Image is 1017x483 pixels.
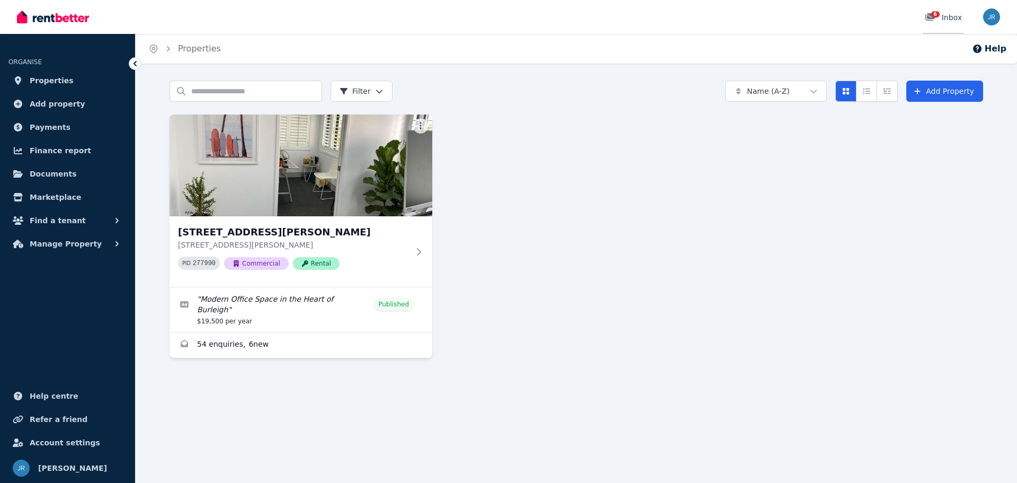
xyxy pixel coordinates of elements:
[30,214,86,227] span: Find a tenant
[340,86,371,96] span: Filter
[30,98,85,110] span: Add property
[8,163,127,185] a: Documents
[835,81,898,102] div: View options
[8,58,42,66] span: ORGANISE
[8,432,127,453] a: Account settings
[8,70,127,91] a: Properties
[30,238,102,250] span: Manage Property
[136,34,234,64] nav: Breadcrumb
[178,240,409,250] p: [STREET_ADDRESS][PERSON_NAME]
[30,168,77,180] span: Documents
[8,93,127,115] a: Add property
[972,42,1006,55] button: Help
[931,11,940,17] span: 6
[906,81,983,102] a: Add Property
[30,436,100,449] span: Account settings
[193,260,216,267] code: 277990
[983,8,1000,25] img: Jessica Russell
[169,115,432,216] img: 89 West Burleigh Road, Burleigh Waters
[293,257,340,270] span: Rental
[8,140,127,161] a: Finance report
[725,81,827,102] button: Name (A-Z)
[8,187,127,208] a: Marketplace
[182,260,191,266] small: PID
[30,144,91,157] span: Finance report
[8,409,127,430] a: Refer a friend
[747,86,790,96] span: Name (A-Z)
[178,43,221,54] a: Properties
[38,462,107,475] span: [PERSON_NAME]
[169,115,432,287] a: 89 West Burleigh Road, Burleigh Waters[STREET_ADDRESS][PERSON_NAME][STREET_ADDRESS][PERSON_NAME]P...
[835,81,857,102] button: Card view
[178,225,409,240] h3: [STREET_ADDRESS][PERSON_NAME]
[30,74,74,87] span: Properties
[224,257,289,270] span: Commercial
[30,390,78,402] span: Help centre
[8,233,127,254] button: Manage Property
[17,9,89,25] img: RentBetter
[856,81,877,102] button: Compact list view
[8,210,127,231] button: Find a tenant
[169,332,432,358] a: Enquiries for 89 West Burleigh Road, Burleigh Waters
[8,117,127,138] a: Payments
[925,12,962,23] div: Inbox
[30,413,87,426] span: Refer a friend
[30,121,70,134] span: Payments
[30,191,81,204] span: Marketplace
[413,119,428,134] button: More options
[877,81,898,102] button: Expanded list view
[13,460,30,477] img: Jessica Russell
[331,81,392,102] button: Filter
[169,287,432,332] a: Edit listing: Modern Office Space in the Heart of Burleigh
[8,385,127,407] a: Help centre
